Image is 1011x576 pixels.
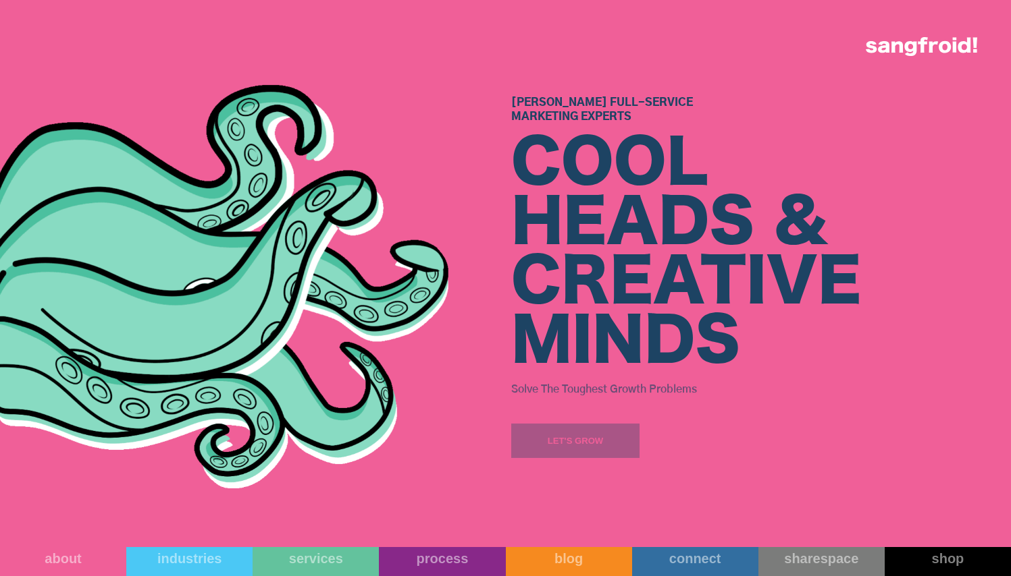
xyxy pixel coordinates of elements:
[547,434,603,448] div: Let's Grow
[866,37,977,56] img: logo
[126,550,253,567] div: industries
[379,547,505,576] a: process
[885,550,1011,567] div: shop
[758,547,885,576] a: sharespace
[379,550,505,567] div: process
[511,424,640,458] a: Let's Grow
[632,547,758,576] a: connect
[632,550,758,567] div: connect
[885,547,1011,576] a: shop
[758,550,885,567] div: sharespace
[506,547,632,576] a: blog
[506,550,632,567] div: blog
[126,547,253,576] a: industries
[253,547,379,576] a: services
[253,550,379,567] div: services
